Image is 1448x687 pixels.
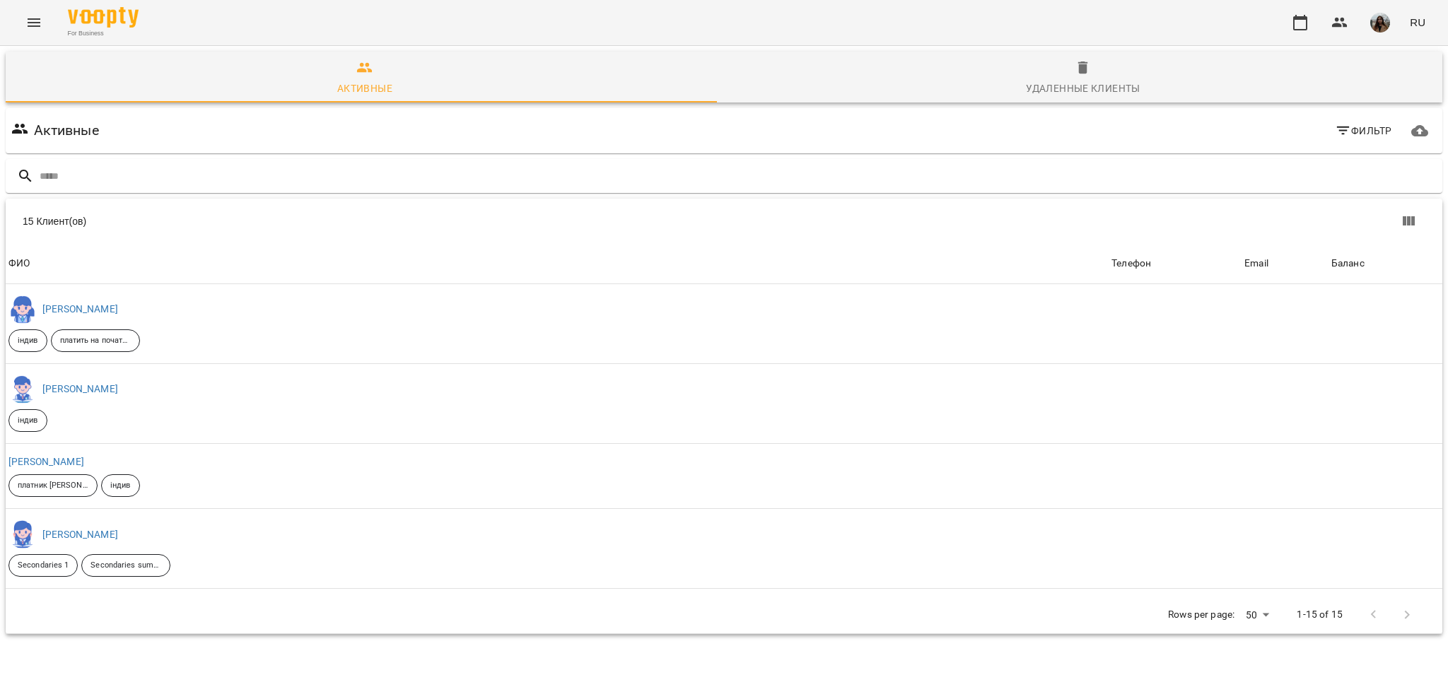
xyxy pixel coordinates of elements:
p: платить на початку міс [60,335,131,347]
div: Активные [337,80,392,97]
a: [PERSON_NAME] [42,529,118,540]
span: Баланс [1331,255,1440,272]
h6: Активные [34,119,99,141]
span: Фильтр [1335,122,1392,139]
p: індив [110,480,131,492]
div: Secondaries summer club 1 [81,554,170,577]
button: Menu [17,6,51,40]
div: Secondaries 1 [8,554,78,577]
span: Email [1244,255,1326,272]
div: Sort [8,255,30,272]
button: RU [1404,9,1431,35]
p: платник [PERSON_NAME] [18,480,88,492]
p: Secondaries 1 [18,560,69,572]
div: платить на початку міс [51,329,140,352]
a: [PERSON_NAME] [42,383,118,394]
p: Secondaries summer club 1 [90,560,161,572]
div: Телефон [1111,255,1151,272]
div: Баланс [1331,255,1365,272]
div: 50 [1240,605,1274,626]
img: 7b23fad1c35f1eb63811711bb2b6fc38.png [8,375,37,404]
div: ФИО [8,255,30,272]
img: a83f5de6debc92467203bad0e2808826.png [8,520,37,548]
span: Телефон [1111,255,1239,272]
p: 1-15 of 15 [1297,608,1342,622]
div: Sort [1111,255,1151,272]
p: індив [18,335,38,347]
div: платник [PERSON_NAME] [8,474,98,497]
span: RU [1410,15,1425,30]
div: 15 Клиент(ов) [23,214,739,228]
div: Table Toolbar [6,199,1442,244]
button: Вид колонок [1391,204,1425,238]
span: For Business [68,29,139,38]
span: ФИО [8,255,1106,272]
div: Email [1244,255,1268,272]
div: індив [8,409,47,432]
div: індив [8,329,47,352]
div: Sort [1244,255,1268,272]
div: Удаленные клиенты [1026,80,1140,97]
div: індив [101,474,140,497]
p: Rows per page: [1168,608,1234,622]
button: Фильтр [1329,118,1398,143]
div: Sort [1331,255,1365,272]
a: [PERSON_NAME] [8,456,84,467]
img: cf3ea0a0c680b25cc987e5e4629d86f3.jpg [1370,13,1390,33]
img: 6e9a162a962308de7d18eea3e199e4a0.png [8,295,37,324]
p: індив [18,415,38,427]
img: Voopty Logo [68,7,139,28]
a: [PERSON_NAME] [42,303,118,315]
